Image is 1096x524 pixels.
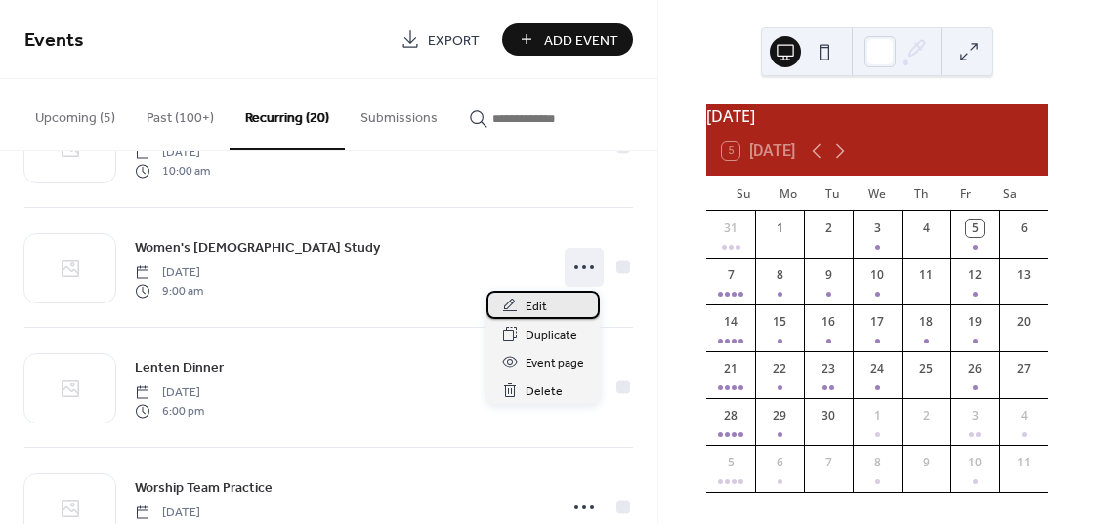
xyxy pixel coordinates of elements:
div: 30 [820,407,837,424]
span: [DATE] [135,504,204,522]
div: 17 [868,313,886,331]
div: 1 [771,220,788,237]
button: Upcoming (5) [20,79,131,148]
span: 6:00 pm [135,402,204,420]
span: Worship Team Practice [135,478,273,499]
div: 22 [771,360,788,378]
div: 3 [868,220,886,237]
div: 16 [820,313,837,331]
div: [DATE] [706,104,1048,128]
div: 27 [1015,360,1033,378]
div: 7 [820,454,837,471]
div: Th [900,176,944,211]
button: Submissions [345,79,453,148]
button: Add Event [502,23,633,56]
div: 21 [722,360,739,378]
span: Lenten Dinner [135,358,224,379]
div: We [855,176,899,211]
div: 18 [917,313,935,331]
div: 26 [966,360,984,378]
span: Delete [526,382,563,402]
a: Women's [DEMOGRAPHIC_DATA] Study [135,236,380,259]
div: 5 [966,220,984,237]
div: Su [722,176,766,211]
div: Mo [767,176,811,211]
span: Duplicate [526,325,577,345]
span: 9:00 am [135,282,203,300]
div: 10 [966,454,984,471]
div: 6 [771,454,788,471]
a: Export [386,23,494,56]
span: Women's [DEMOGRAPHIC_DATA] Study [135,238,380,259]
div: 24 [868,360,886,378]
span: [DATE] [135,144,210,162]
div: 6 [1015,220,1033,237]
span: 10:00 am [135,162,210,180]
div: Fr [944,176,988,211]
div: Sa [989,176,1033,211]
div: 28 [722,407,739,424]
div: 12 [966,266,984,284]
a: Worship Team Practice [135,476,273,499]
div: 11 [917,266,935,284]
span: Event page [526,353,584,374]
button: Recurring (20) [230,79,345,150]
span: [DATE] [135,384,204,402]
span: Export [428,30,480,51]
div: 2 [917,407,935,424]
div: 29 [771,407,788,424]
div: 11 [1015,454,1033,471]
div: 25 [917,360,935,378]
div: 4 [917,220,935,237]
span: Add Event [544,30,618,51]
div: 8 [771,266,788,284]
span: Events [24,21,84,60]
div: 2 [820,220,837,237]
div: 9 [917,454,935,471]
div: 23 [820,360,837,378]
div: 20 [1015,313,1033,331]
div: 14 [722,313,739,331]
div: 4 [1015,407,1033,424]
div: 1 [868,407,886,424]
div: 31 [722,220,739,237]
div: Tu [811,176,855,211]
div: 9 [820,266,837,284]
div: 5 [722,454,739,471]
a: Lenten Dinner [135,356,224,379]
div: 3 [966,407,984,424]
div: 19 [966,313,984,331]
div: 7 [722,266,739,284]
span: [DATE] [135,264,203,282]
span: Edit [526,297,547,317]
div: 8 [868,454,886,471]
div: 15 [771,313,788,331]
div: 10 [868,266,886,284]
button: Past (100+) [131,79,230,148]
div: 13 [1015,266,1033,284]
